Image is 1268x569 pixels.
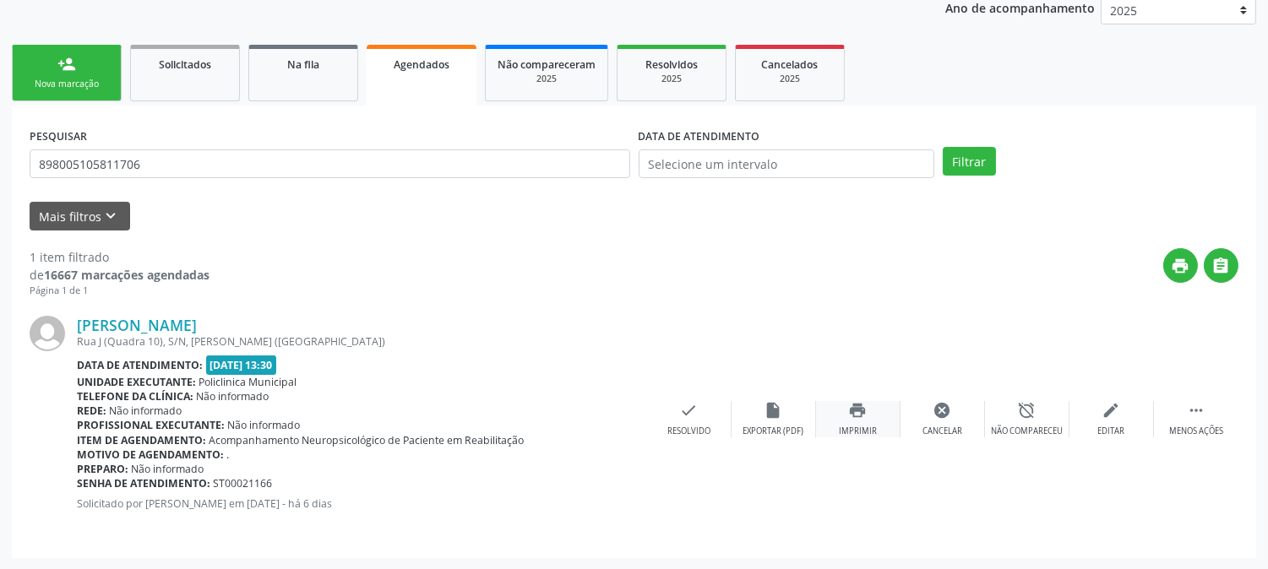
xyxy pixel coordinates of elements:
span: [DATE] 13:30 [206,355,277,375]
label: PESQUISAR [30,123,87,149]
span: Não informado [110,404,182,418]
i:  [1187,401,1205,420]
div: Exportar (PDF) [743,425,804,437]
i: edit [1102,401,1121,420]
div: Nova marcação [24,78,109,90]
i: cancel [933,401,952,420]
div: Não compareceu [991,425,1063,437]
i: check [680,401,699,420]
b: Item de agendamento: [77,433,206,447]
input: Nome, CNS [30,149,630,178]
div: Rua J (Quadra 10), S/N, [PERSON_NAME] ([GEOGRAPHIC_DATA]) [77,334,647,349]
input: Selecione um intervalo [639,149,934,178]
div: person_add [57,55,76,73]
div: 2025 [748,73,832,85]
b: Unidade executante: [77,375,196,389]
span: Cancelados [762,57,819,72]
img: img [30,316,65,351]
p: Solicitado por [PERSON_NAME] em [DATE] - há 6 dias [77,496,647,511]
b: Telefone da clínica: [77,389,193,404]
button:  [1204,248,1238,283]
i: keyboard_arrow_down [102,207,121,225]
div: Menos ações [1169,425,1223,437]
span: Não informado [132,462,204,476]
span: Agendados [394,57,449,72]
div: de [30,266,210,284]
i: print [849,401,868,420]
span: Policlinica Municipal [199,375,297,389]
span: Resolvidos [645,57,698,72]
div: 2025 [629,73,714,85]
span: Acompanhamento Neuropsicológico de Paciente em Reabilitação [210,433,525,447]
b: Senha de atendimento: [77,476,210,490]
span: Solicitados [159,57,211,72]
b: Motivo de agendamento: [77,447,224,462]
i: print [1172,257,1190,275]
i: insert_drive_file [765,401,783,420]
i:  [1212,257,1231,275]
label: DATA DE ATENDIMENTO [639,123,760,149]
button: Filtrar [943,147,996,176]
div: Editar [1098,425,1125,437]
span: ST00021166 [214,476,273,490]
div: 2025 [498,73,596,85]
button: print [1163,248,1198,283]
div: Resolvido [667,425,710,437]
span: Não informado [228,418,301,432]
span: . [227,447,230,462]
div: 1 item filtrado [30,248,210,266]
i: alarm_off [1018,401,1037,420]
span: Não compareceram [498,57,596,72]
div: Imprimir [839,425,877,437]
span: Não informado [197,389,269,404]
span: Na fila [287,57,319,72]
strong: 16667 marcações agendadas [44,267,210,283]
b: Rede: [77,404,106,418]
div: Cancelar [922,425,962,437]
b: Preparo: [77,462,128,476]
div: Página 1 de 1 [30,284,210,298]
b: Data de atendimento: [77,358,203,372]
a: [PERSON_NAME] [77,316,197,334]
button: Mais filtroskeyboard_arrow_down [30,202,130,231]
b: Profissional executante: [77,418,225,432]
